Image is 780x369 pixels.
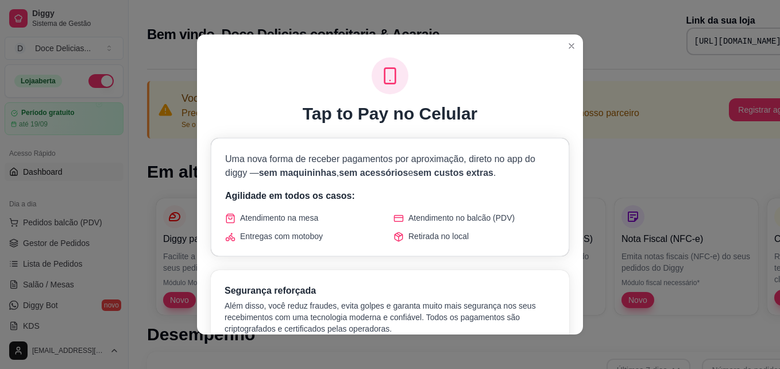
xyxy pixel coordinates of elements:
span: sem acessórios [339,168,408,178]
span: sem maquininhas [259,168,337,178]
span: Atendimento no balcão (PDV) [408,212,515,224]
button: Close [562,37,581,55]
p: Além disso, você reduz fraudes, evita golpes e garanta muito mais segurança nos seus recebimentos... [225,300,555,335]
p: Uma nova forma de receber pagamentos por aproximação, direto no app do diggy — , e . [225,152,555,180]
span: Atendimento na mesa [240,212,318,224]
h1: Tap to Pay no Celular [303,103,478,124]
span: sem custos extras [413,168,493,178]
span: Retirada no local [408,230,469,242]
p: Agilidade em todos os casos: [225,189,555,203]
h3: Segurança reforçada [225,284,555,298]
span: Entregas com motoboy [240,230,323,242]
